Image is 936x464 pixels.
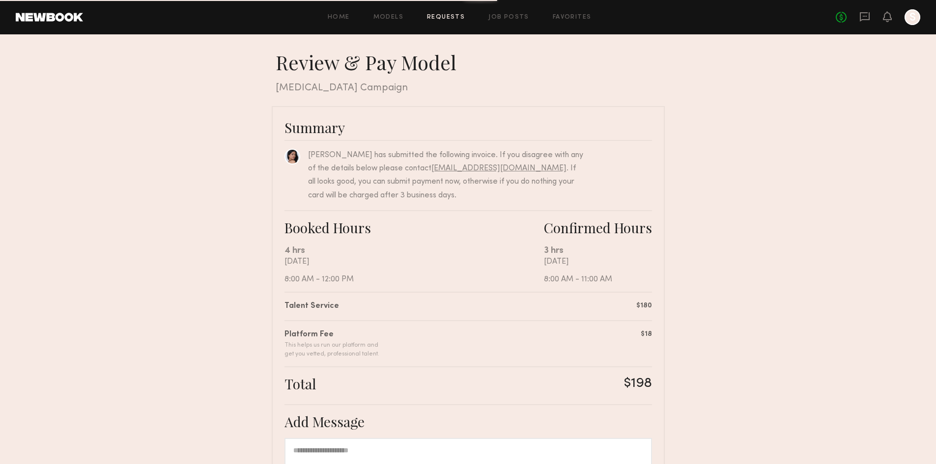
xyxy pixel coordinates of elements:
div: Platform Fee [284,329,379,341]
a: Favorites [553,14,592,21]
a: [EMAIL_ADDRESS][DOMAIN_NAME] [431,164,567,172]
div: Add Message [284,413,652,430]
a: Home [328,14,350,21]
div: [DATE] 8:00 AM - 12:00 PM [284,257,544,284]
a: Models [373,14,403,21]
div: $18 [641,329,652,339]
div: [PERSON_NAME] has submitted the following invoice. If you disagree with any of the details below ... [308,149,584,202]
div: $198 [624,375,652,392]
div: 3 hrs [544,244,652,257]
a: S [905,9,920,25]
div: Summary [284,119,652,136]
div: Booked Hours [284,219,544,236]
div: Review & Pay Model [276,50,665,75]
a: Requests [427,14,465,21]
div: [DATE] 8:00 AM - 11:00 AM [544,257,652,284]
div: [MEDICAL_DATA] Campaign [276,82,665,94]
div: 4 hrs [284,244,544,257]
a: Job Posts [488,14,529,21]
div: Confirmed Hours [544,219,652,236]
div: Total [284,375,316,392]
div: This helps us run our platform and get you vetted, professional talent. [284,341,379,358]
div: Talent Service [284,300,339,312]
div: $180 [636,300,652,311]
